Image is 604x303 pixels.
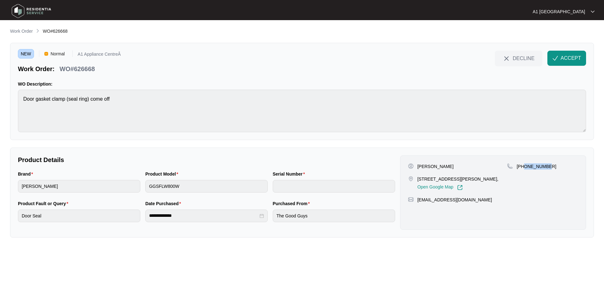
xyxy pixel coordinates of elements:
a: Open Google Map [417,185,463,190]
label: Date Purchased [145,200,183,207]
img: Link-External [457,185,463,190]
img: map-pin [408,176,414,182]
input: Brand [18,180,140,193]
p: WO Description: [18,81,586,87]
img: check-Icon [552,55,558,61]
textarea: Door gasket clamp (seal ring) come off [18,90,586,132]
img: close-Icon [503,55,510,62]
img: chevron-right [35,28,40,33]
img: map-pin [507,163,513,169]
img: residentia service logo [9,2,53,20]
p: WO#626668 [59,65,95,73]
p: [PERSON_NAME] [417,163,454,170]
p: A1 [GEOGRAPHIC_DATA] [533,8,585,15]
label: Brand [18,171,36,177]
input: Product Fault or Query [18,210,140,222]
button: check-IconACCEPT [547,51,586,66]
p: Product Details [18,155,395,164]
p: Work Order [10,28,33,34]
label: Purchased From [273,200,312,207]
span: Normal [48,49,67,59]
label: Product Model [145,171,181,177]
img: map-pin [408,197,414,202]
span: DECLINE [513,55,534,62]
input: Date Purchased [149,212,258,219]
label: Product Fault or Query [18,200,71,207]
p: [PHONE_NUMBER] [517,163,556,170]
input: Serial Number [273,180,395,193]
p: [EMAIL_ADDRESS][DOMAIN_NAME] [417,197,492,203]
img: dropdown arrow [591,10,595,13]
p: Work Order: [18,65,54,73]
button: close-IconDECLINE [495,51,542,66]
p: [STREET_ADDRESS][PERSON_NAME], [417,176,499,182]
label: Serial Number [273,171,307,177]
span: NEW [18,49,34,59]
img: Vercel Logo [44,52,48,56]
img: user-pin [408,163,414,169]
a: Work Order [9,28,34,35]
p: A1 Appliance CentreÂ [78,52,121,59]
input: Product Model [145,180,268,193]
span: ACCEPT [561,54,581,62]
span: WO#626668 [43,29,68,34]
input: Purchased From [273,210,395,222]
